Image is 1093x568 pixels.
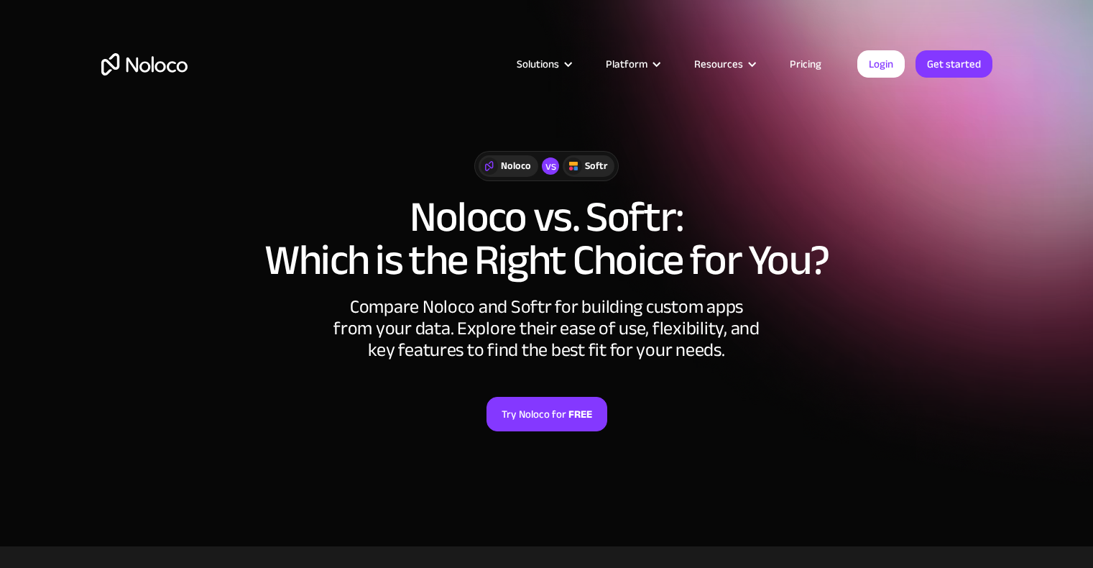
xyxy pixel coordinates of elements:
div: Solutions [517,55,559,73]
div: Solutions [499,55,588,73]
a: Try Noloco forFREE [486,397,607,431]
div: Resources [694,55,743,73]
div: Compare Noloco and Softr for building custom apps from your data. Explore their ease of use, flex... [331,296,762,361]
a: Login [857,50,905,78]
div: Noloco [501,158,531,174]
strong: FREE [568,405,592,423]
div: Platform [588,55,676,73]
a: home [101,53,188,75]
div: Platform [606,55,647,73]
a: Get started [916,50,992,78]
div: Resources [676,55,772,73]
div: vs [542,157,559,175]
div: Softr [585,158,607,174]
h1: Noloco vs. Softr: Which is the Right Choice for You? [101,196,992,282]
a: Pricing [772,55,839,73]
